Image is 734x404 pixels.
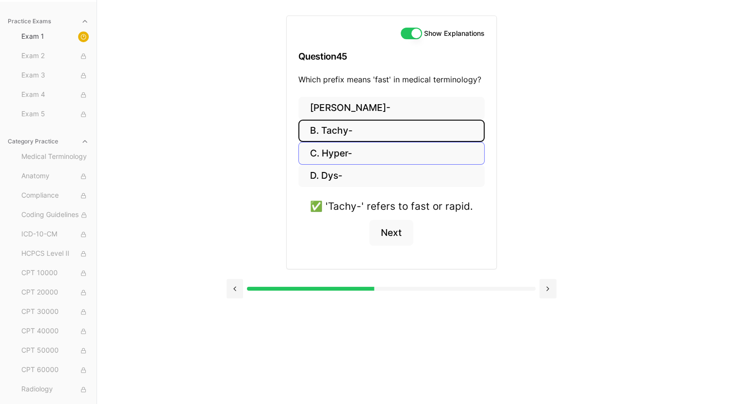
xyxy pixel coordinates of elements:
span: ICD-10-CM [21,229,89,240]
button: Medical Terminology [17,149,93,165]
button: B. Tachy- [298,120,485,142]
button: Exam 5 [17,107,93,122]
span: Medical Terminology [21,152,89,162]
button: Exam 1 [17,29,93,45]
span: Anatomy [21,171,89,182]
button: D. Dys- [298,165,485,187]
span: CPT 20000 [21,287,89,298]
button: Compliance [17,188,93,203]
button: CPT 40000 [17,324,93,339]
button: Category Practice [4,134,93,149]
span: HCPCS Level II [21,249,89,259]
button: Exam 3 [17,68,93,83]
button: HCPCS Level II [17,246,93,262]
button: [PERSON_NAME]- [298,97,485,120]
button: ICD-10-CM [17,227,93,242]
button: CPT 30000 [17,304,93,320]
span: CPT 60000 [21,365,89,375]
span: Exam 4 [21,90,89,100]
span: Exam 5 [21,109,89,120]
span: Compliance [21,190,89,201]
span: Exam 3 [21,70,89,81]
button: CPT 50000 [17,343,93,358]
button: Coding Guidelines [17,207,93,223]
button: Next [369,220,413,246]
button: Exam 2 [17,48,93,64]
div: ✅ 'Tachy-' refers to fast or rapid. [310,199,473,214]
button: CPT 60000 [17,362,93,378]
span: Radiology [21,384,89,395]
span: Exam 1 [21,31,89,42]
span: Coding Guidelines [21,210,89,220]
button: Exam 4 [17,87,93,103]
span: CPT 40000 [21,326,89,337]
button: Practice Exams [4,14,93,29]
p: Which prefix means 'fast' in medical terminology? [298,74,485,85]
span: Exam 2 [21,51,89,62]
button: CPT 20000 [17,285,93,300]
span: CPT 30000 [21,307,89,317]
button: Radiology [17,382,93,397]
span: CPT 50000 [21,345,89,356]
button: C. Hyper- [298,142,485,165]
button: CPT 10000 [17,265,93,281]
span: CPT 10000 [21,268,89,279]
button: Anatomy [17,169,93,184]
h3: Question 45 [298,42,485,71]
label: Show Explanations [424,30,485,37]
